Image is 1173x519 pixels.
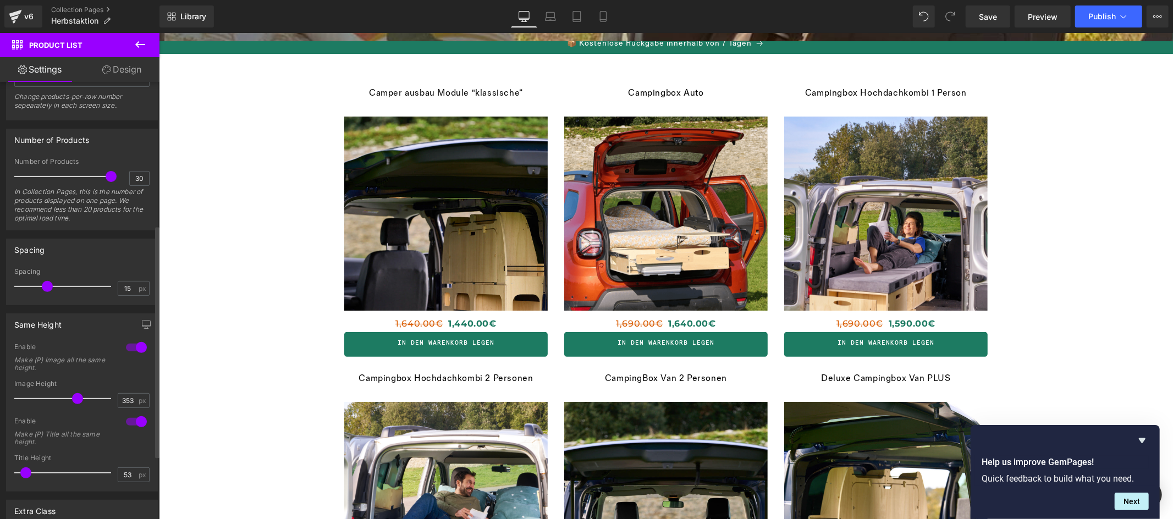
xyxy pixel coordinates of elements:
div: Enable [14,417,115,428]
a: Design [82,57,162,82]
div: Same Height [14,314,62,329]
a: Laptop [537,5,564,27]
div: Number of Products [14,158,150,165]
a: Campingbox Hochdachkombi 2 Personen [200,340,374,363]
span: 1,440.00€ [289,283,337,299]
div: Spacing [14,268,150,275]
a: v6 [4,5,42,27]
a: New Library [159,5,214,27]
a: in den warenkorb legen [405,299,609,324]
span: 1,640.00€ [236,285,284,296]
a: Collection Pages [51,5,159,14]
div: In Collection Pages, this is the number of products displayed on one page. We recommend less than... [14,187,150,230]
div: Make (P) Title all the same height. [14,430,113,446]
button: More [1147,5,1169,27]
span: 1,590.00€ [730,283,777,299]
a: in den warenkorb legen [625,299,829,324]
a: CampingBox Van 2 Personen [446,340,568,363]
h2: Help us improve GemPages! [982,456,1149,469]
div: Make (P) Image all the same height. [14,356,113,372]
div: Enable [14,343,115,354]
div: Number of Products [14,129,89,145]
button: Undo [913,5,935,27]
div: Spacing [14,239,45,255]
a: Preview [1015,5,1071,27]
button: Hide survey [1136,434,1149,447]
a: Campingbox Auto [469,55,544,78]
span: Save [979,11,997,23]
span: px [139,471,148,478]
div: Image Height [14,380,150,388]
span: Herbstaktion [51,16,98,25]
a: Tablet [564,5,590,27]
div: v6 [22,9,36,24]
div: Extra Class [14,500,56,516]
span: px [139,285,148,292]
a: Campingbox Hochdachkombi 1 Person [646,55,808,78]
div: Title Height [14,454,150,462]
div: Help us improve GemPages! [982,434,1149,510]
span: Product List [29,41,82,49]
div: Change products-per-row number sepearately in each screen size. [14,92,150,117]
a: in den warenkorb legen [185,299,389,324]
span: Library [180,12,206,21]
span: 1,690.00€ [457,285,504,296]
span: Preview [1028,11,1058,23]
img: Campingbox Hochdachkombi 1 Person [625,84,829,338]
img: Campingbox Auto [405,84,609,338]
a: Mobile [590,5,616,27]
a: Desktop [511,5,537,27]
a: Deluxe Campingbox Van PLUS [662,340,792,363]
a: Camper ausbau Module "klassische“ [210,55,364,78]
span: 1,690.00€ [678,285,724,296]
p: Quick feedback to build what you need. [982,473,1149,484]
img: Camper ausbau Module [185,84,389,389]
span: Publish [1088,12,1116,21]
span: 1,640.00€ [509,283,557,299]
button: Publish [1075,5,1142,27]
button: Redo [939,5,961,27]
span: px [139,397,148,404]
button: Next question [1115,493,1149,510]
